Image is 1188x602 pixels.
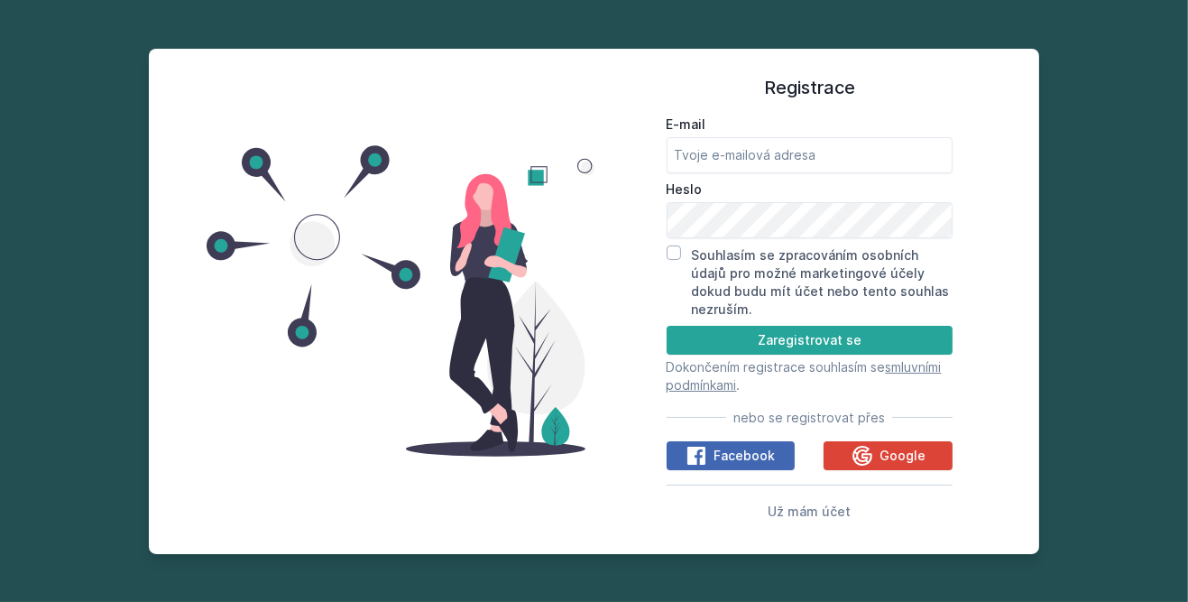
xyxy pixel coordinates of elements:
span: Google [879,447,926,465]
a: smluvními podmínkami [667,359,942,393]
button: Google [824,441,953,470]
label: E-mail [667,116,953,134]
button: Už mám účet [768,500,851,522]
label: Heslo [667,181,953,199]
span: Facebook [714,447,775,465]
span: Už mám účet [768,504,851,519]
button: Zaregistrovat se [667,326,953,355]
label: Souhlasím se zpracováním osobních údajů pro možné marketingové účely dokud budu mít účet nebo ten... [692,247,950,317]
h1: Registrace [667,74,953,101]
p: Dokončením registrace souhlasím se . [667,358,953,394]
button: Facebook [667,441,796,470]
span: nebo se registrovat přes [733,409,885,427]
input: Tvoje e-mailová adresa [667,137,953,173]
